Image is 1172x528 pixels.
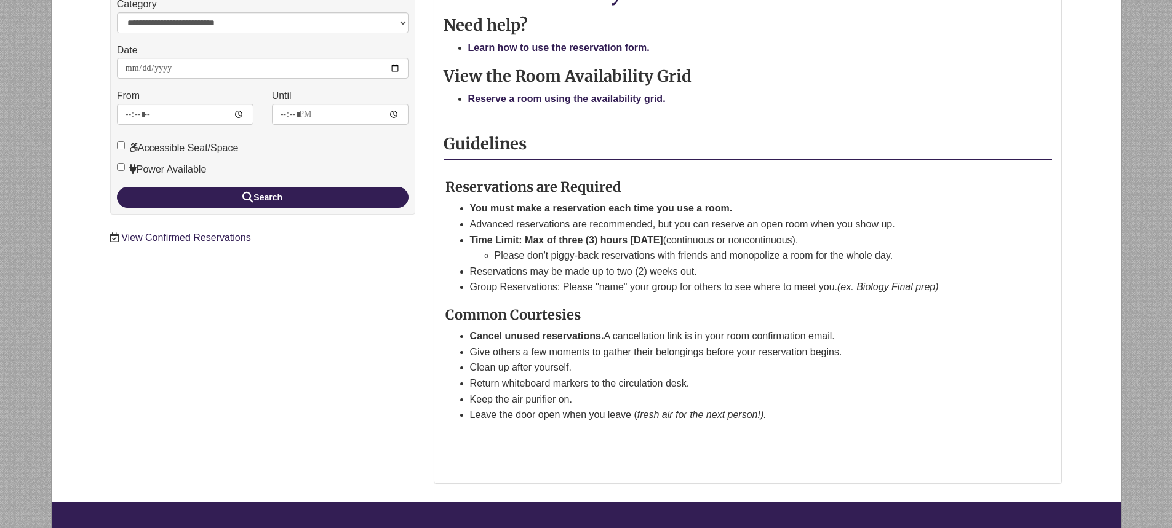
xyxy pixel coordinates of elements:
[470,328,1023,344] li: A cancellation link is in your room confirmation email.
[470,392,1023,408] li: Keep the air purifier on.
[117,140,239,156] label: Accessible Seat/Space
[470,344,1023,360] li: Give others a few moments to gather their belongings before your reservation begins.
[272,88,292,104] label: Until
[470,216,1023,232] li: Advanced reservations are recommended, but you can reserve an open room when you show up.
[121,232,250,243] a: View Confirmed Reservations
[117,187,409,208] button: Search
[445,178,621,195] strong: Reservations are Required
[445,306,581,323] strong: Common Courtesies
[117,42,138,58] label: Date
[117,162,207,178] label: Power Available
[117,163,125,171] input: Power Available
[470,407,1023,423] li: Leave the door open when you leave (
[444,15,528,35] strong: Need help?
[837,282,939,292] em: (ex. Biology Final prep)
[637,409,767,420] em: fresh air for the next person!).
[470,264,1023,280] li: Reservations may be made up to two (2) weeks out.
[468,93,666,104] a: Reserve a room using the availability grid.
[444,134,527,154] strong: Guidelines
[470,331,604,341] strong: Cancel unused reservations.
[117,141,125,149] input: Accessible Seat/Space
[495,248,1023,264] li: Please don't piggy-back reservations with friends and monopolize a room for the whole day.
[444,66,692,86] strong: View the Room Availability Grid
[470,232,1023,264] li: (continuous or noncontinuous).
[470,279,1023,295] li: Group Reservations: Please "name" your group for others to see where to meet you.
[470,360,1023,376] li: Clean up after yourself.
[470,376,1023,392] li: Return whiteboard markers to the circulation desk.
[468,42,650,53] a: Learn how to use the reservation form.
[117,88,140,104] label: From
[470,203,733,213] strong: You must make a reservation each time you use a room.
[470,235,663,245] strong: Time Limit: Max of three (3) hours [DATE]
